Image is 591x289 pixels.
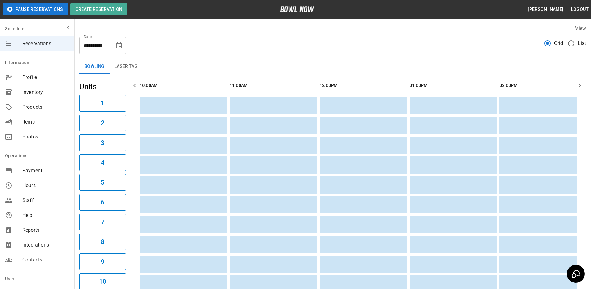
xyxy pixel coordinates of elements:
h6: 10 [99,277,106,287]
span: Help [22,212,69,219]
span: List [578,40,586,47]
button: Logout [569,4,591,15]
span: Products [22,103,69,111]
h5: Units [79,82,126,92]
h6: 8 [101,237,104,247]
span: Integrations [22,241,69,249]
h6: 1 [101,98,104,108]
button: Laser Tag [110,59,143,74]
button: Bowling [79,59,110,74]
span: Photos [22,133,69,141]
span: Grid [554,40,563,47]
h6: 7 [101,217,104,227]
img: logo [280,6,314,12]
button: [PERSON_NAME] [525,4,566,15]
button: 6 [79,194,126,211]
span: Inventory [22,89,69,96]
button: 7 [79,214,126,230]
th: 10:00AM [140,77,227,94]
span: Hours [22,182,69,189]
button: 4 [79,154,126,171]
button: 2 [79,115,126,131]
div: inventory tabs [79,59,586,74]
h6: 4 [101,158,104,168]
span: Payment [22,167,69,174]
span: Items [22,118,69,126]
h6: 2 [101,118,104,128]
button: Create Reservation [70,3,127,15]
span: Reservations [22,40,69,47]
button: 1 [79,95,126,112]
button: Choose date, selected date is Oct 12, 2025 [113,39,125,52]
label: View [575,25,586,31]
th: 12:00PM [320,77,407,94]
h6: 9 [101,257,104,267]
button: Pause Reservations [3,3,68,15]
h6: 3 [101,138,104,148]
span: Profile [22,74,69,81]
th: 11:00AM [230,77,317,94]
button: 5 [79,174,126,191]
button: 3 [79,134,126,151]
span: Reports [22,226,69,234]
h6: 6 [101,197,104,207]
span: Contacts [22,256,69,264]
button: 8 [79,234,126,250]
button: 9 [79,253,126,270]
h6: 5 [101,177,104,187]
th: 01:00PM [410,77,497,94]
span: Staff [22,197,69,204]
